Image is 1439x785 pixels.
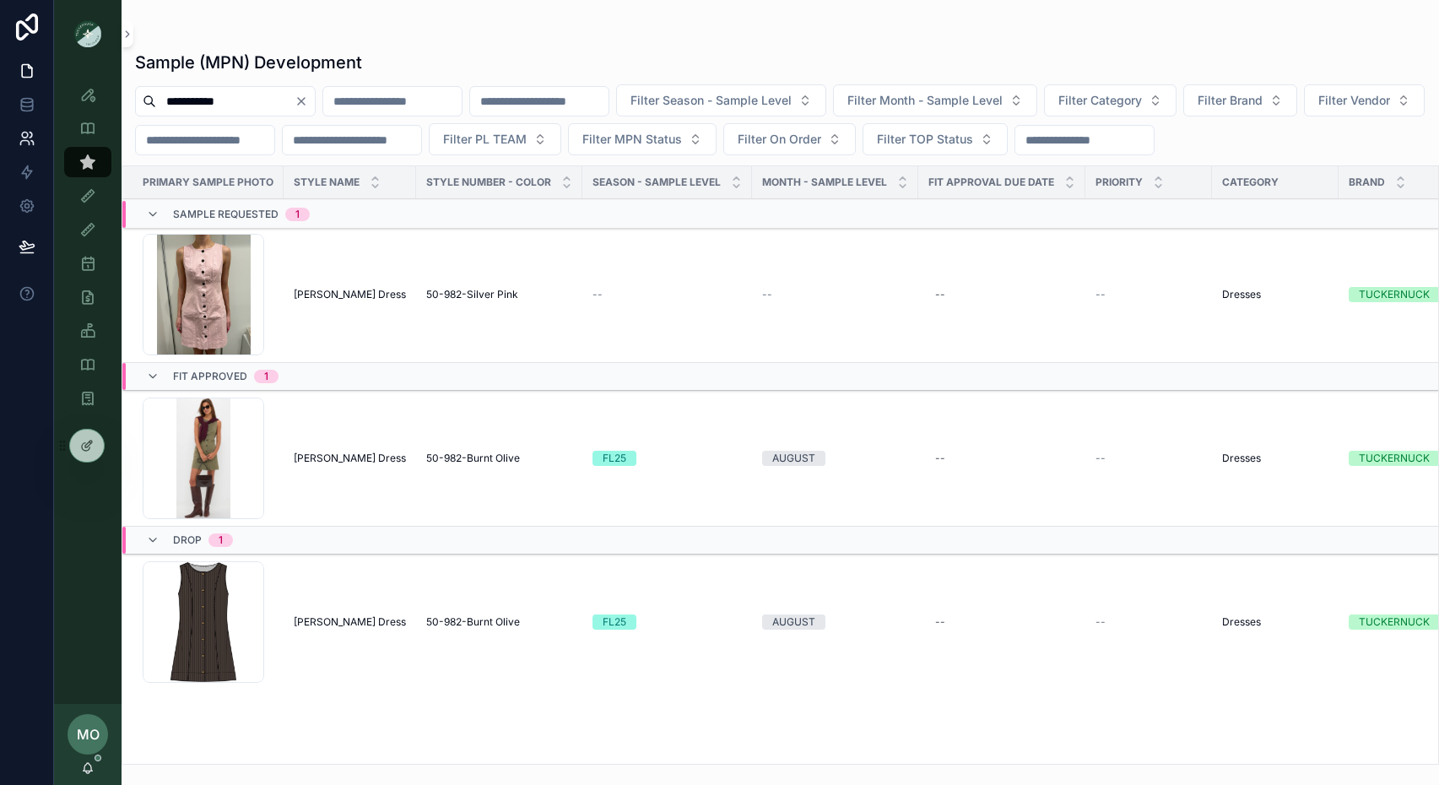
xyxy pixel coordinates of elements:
span: Filter Season - Sample Level [630,92,792,109]
a: 50-982-Burnt Olive [426,452,572,465]
span: Filter MPN Status [582,131,682,148]
a: FL25 [592,451,742,466]
span: 50-982-Burnt Olive [426,452,520,465]
span: Dresses [1222,452,1261,465]
button: Select Button [616,84,826,116]
span: -- [592,288,603,301]
a: AUGUST [762,451,908,466]
div: 1 [295,208,300,221]
a: 50-982-Silver Pink [426,288,572,301]
span: Drop [173,533,202,547]
div: -- [935,615,945,629]
span: Category [1222,176,1279,189]
div: TUCKERNUCK [1359,614,1430,630]
a: Dresses [1222,288,1328,301]
button: Select Button [723,123,856,155]
div: TUCKERNUCK [1359,287,1430,302]
button: Select Button [1183,84,1297,116]
a: -- [1095,452,1202,465]
a: -- [1095,615,1202,629]
button: Select Button [429,123,561,155]
span: Filter Month - Sample Level [847,92,1003,109]
span: -- [1095,288,1106,301]
div: -- [935,288,945,301]
span: Filter Vendor [1318,92,1390,109]
div: 1 [219,533,223,547]
span: PRIORITY [1095,176,1143,189]
div: AUGUST [772,614,815,630]
a: FL25 [592,614,742,630]
span: Season - Sample Level [592,176,721,189]
span: Brand [1349,176,1385,189]
span: Primary Sample Photo [143,176,273,189]
button: Select Button [833,84,1037,116]
span: 50-982-Silver Pink [426,288,518,301]
a: -- [928,281,1075,308]
span: Filter On Order [738,131,821,148]
a: [PERSON_NAME] Dress [294,615,406,629]
span: -- [762,288,772,301]
div: FL25 [603,614,626,630]
span: Filter TOP Status [877,131,973,148]
span: Style Number - Color [426,176,551,189]
span: Dresses [1222,288,1261,301]
a: [PERSON_NAME] Dress [294,452,406,465]
span: -- [1095,615,1106,629]
div: AUGUST [772,451,815,466]
span: 50-982-Burnt Olive [426,615,520,629]
span: -- [1095,452,1106,465]
a: -- [1095,288,1202,301]
span: Filter PL TEAM [443,131,527,148]
a: -- [762,288,908,301]
span: Fit Approval Due Date [928,176,1054,189]
img: App logo [74,20,101,47]
span: Fit Approved [173,370,247,383]
div: FL25 [603,451,626,466]
h1: Sample (MPN) Development [135,51,362,74]
span: Style Name [294,176,360,189]
div: TUCKERNUCK [1359,451,1430,466]
a: -- [928,445,1075,472]
button: Select Button [568,123,717,155]
a: 50-982-Burnt Olive [426,615,572,629]
a: AUGUST [762,614,908,630]
div: scrollable content [54,68,122,436]
div: 1 [264,370,268,383]
span: Filter Brand [1198,92,1263,109]
a: [PERSON_NAME] Dress [294,288,406,301]
a: -- [592,288,742,301]
button: Select Button [1044,84,1177,116]
button: Select Button [1304,84,1425,116]
span: MO [77,724,100,744]
div: -- [935,452,945,465]
span: Filter Category [1058,92,1142,109]
span: Dresses [1222,615,1261,629]
button: Select Button [863,123,1008,155]
a: -- [928,609,1075,636]
button: Clear [295,95,315,108]
a: Dresses [1222,615,1328,629]
span: MONTH - SAMPLE LEVEL [762,176,887,189]
a: Dresses [1222,452,1328,465]
span: Sample Requested [173,208,279,221]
